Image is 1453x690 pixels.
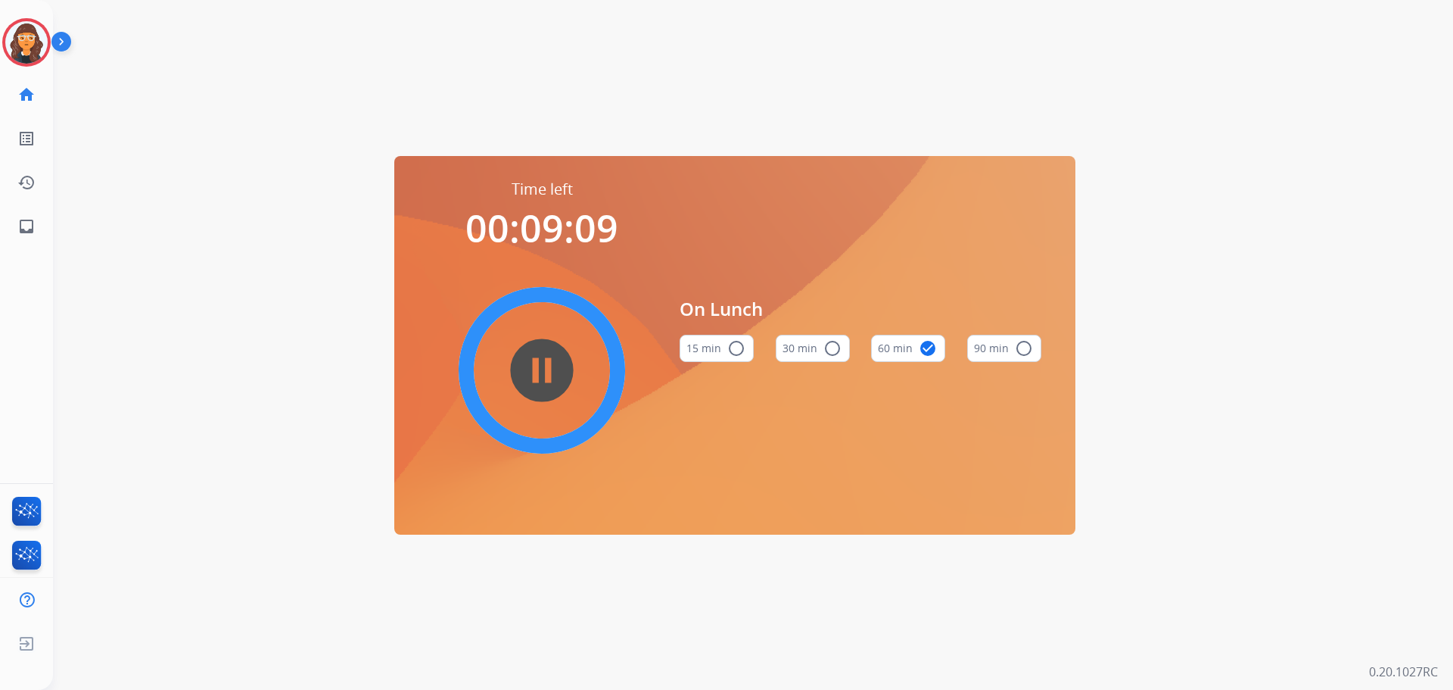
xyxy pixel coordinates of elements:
span: 00:09:09 [465,202,618,254]
mat-icon: home [17,86,36,104]
mat-icon: history [17,173,36,192]
mat-icon: radio_button_unchecked [823,339,842,357]
mat-icon: check_circle [919,339,937,357]
mat-icon: radio_button_unchecked [727,339,745,357]
span: On Lunch [680,295,1041,323]
mat-icon: inbox [17,217,36,236]
button: 15 min [680,335,754,362]
mat-icon: pause_circle_filled [533,361,551,379]
button: 60 min [871,335,945,362]
button: 30 min [776,335,850,362]
img: avatar [5,21,48,64]
span: Time left [512,179,573,200]
p: 0.20.1027RC [1369,663,1438,681]
mat-icon: list_alt [17,130,36,148]
button: 90 min [967,335,1041,362]
mat-icon: radio_button_unchecked [1015,339,1033,357]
